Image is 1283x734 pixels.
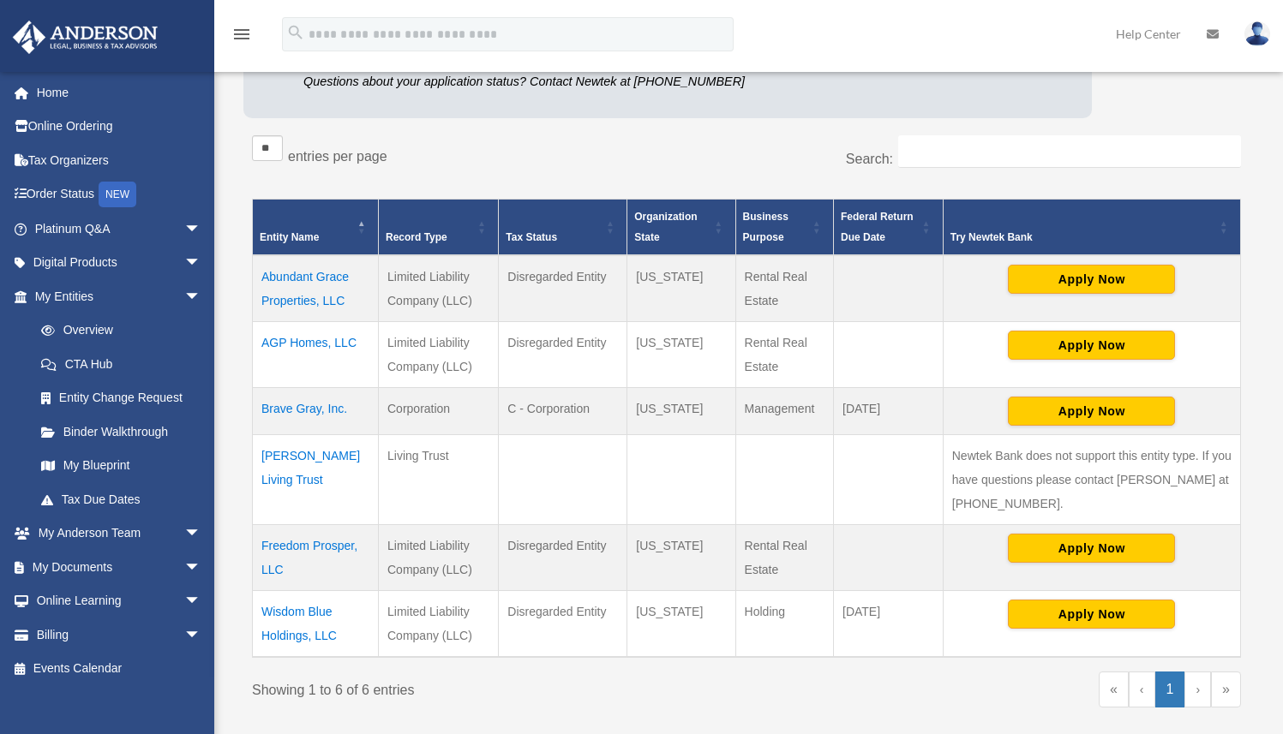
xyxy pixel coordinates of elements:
[184,550,219,585] span: arrow_drop_down
[499,321,627,387] td: Disregarded Entity
[260,231,319,243] span: Entity Name
[24,347,219,381] a: CTA Hub
[735,321,833,387] td: Rental Real Estate
[1008,534,1175,563] button: Apply Now
[12,75,227,110] a: Home
[12,246,227,280] a: Digital Productsarrow_drop_down
[288,149,387,164] label: entries per page
[846,152,893,166] label: Search:
[499,524,627,590] td: Disregarded Entity
[1008,600,1175,629] button: Apply Now
[12,516,227,551] a: My Anderson Teamarrow_drop_down
[1008,265,1175,294] button: Apply Now
[943,434,1240,524] td: Newtek Bank does not support this entity type. If you have questions please contact [PERSON_NAME]...
[499,387,627,434] td: C - Corporation
[735,590,833,657] td: Holding
[627,199,735,255] th: Organization State: Activate to sort
[231,24,252,45] i: menu
[1008,397,1175,426] button: Apply Now
[253,590,379,657] td: Wisdom Blue Holdings, LLC
[834,387,944,434] td: [DATE]
[253,524,379,590] td: Freedom Prosper, LLC
[24,313,210,348] a: Overview
[841,211,914,243] span: Federal Return Due Date
[184,618,219,653] span: arrow_drop_down
[253,387,379,434] td: Brave Gray, Inc.
[99,182,136,207] div: NEW
[12,177,227,212] a: Order StatusNEW
[12,143,227,177] a: Tax Organizers
[627,387,735,434] td: [US_STATE]
[184,212,219,247] span: arrow_drop_down
[379,434,499,524] td: Living Trust
[24,482,219,516] a: Tax Due Dates
[184,279,219,314] span: arrow_drop_down
[634,211,697,243] span: Organization State
[12,584,227,618] a: Online Learningarrow_drop_down
[499,199,627,255] th: Tax Status: Activate to sort
[252,671,734,702] div: Showing 1 to 6 of 6 entries
[12,212,227,246] a: Platinum Q&Aarrow_drop_down
[1008,331,1175,360] button: Apply Now
[499,255,627,322] td: Disregarded Entity
[379,321,499,387] td: Limited Liability Company (LLC)
[950,227,1214,248] div: Try Newtek Bank
[627,590,735,657] td: [US_STATE]
[379,255,499,322] td: Limited Liability Company (LLC)
[253,199,379,255] th: Entity Name: Activate to invert sorting
[379,590,499,657] td: Limited Liability Company (LLC)
[286,23,305,42] i: search
[12,110,227,144] a: Online Ordering
[8,21,163,54] img: Anderson Advisors Platinum Portal
[24,415,219,449] a: Binder Walkthrough
[12,550,227,584] a: My Documentsarrow_drop_down
[12,279,219,313] a: My Entitiesarrow_drop_down
[184,516,219,552] span: arrow_drop_down
[303,71,827,92] p: Questions about your application status? Contact Newtek at [PHONE_NUMBER]
[184,584,219,619] span: arrow_drop_down
[24,381,219,415] a: Entity Change Request
[1099,671,1129,707] a: First
[943,199,1240,255] th: Try Newtek Bank : Activate to sort
[386,231,447,243] span: Record Type
[12,618,227,652] a: Billingarrow_drop_down
[1244,21,1270,46] img: User Pic
[735,255,833,322] td: Rental Real Estate
[627,255,735,322] td: [US_STATE]
[253,321,379,387] td: AGP Homes, LLC
[735,199,833,255] th: Business Purpose: Activate to sort
[379,199,499,255] th: Record Type: Activate to sort
[627,524,735,590] td: [US_STATE]
[184,246,219,281] span: arrow_drop_down
[834,199,944,255] th: Federal Return Due Date: Activate to sort
[379,524,499,590] td: Limited Liability Company (LLC)
[253,434,379,524] td: [PERSON_NAME] Living Trust
[506,231,557,243] span: Tax Status
[834,590,944,657] td: [DATE]
[24,449,219,483] a: My Blueprint
[743,211,788,243] span: Business Purpose
[499,590,627,657] td: Disregarded Entity
[253,255,379,322] td: Abundant Grace Properties, LLC
[12,652,227,686] a: Events Calendar
[735,387,833,434] td: Management
[379,387,499,434] td: Corporation
[231,30,252,45] a: menu
[627,321,735,387] td: [US_STATE]
[735,524,833,590] td: Rental Real Estate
